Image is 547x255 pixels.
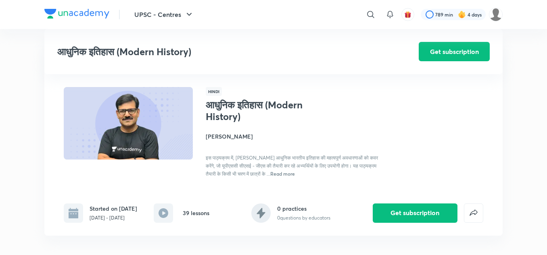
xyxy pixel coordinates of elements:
[206,87,222,96] span: Hindi
[489,8,503,21] img: amit tripathi
[57,46,373,58] h3: आधुनिक इतिहास (Modern History)
[373,203,457,223] button: Get subscription
[458,10,466,19] img: streak
[44,9,109,21] a: Company Logo
[90,204,137,213] h6: Started on [DATE]
[277,214,330,222] p: 0 questions by educators
[206,132,386,141] h4: [PERSON_NAME]
[206,99,338,122] h1: आधुनिक इतिहास (Modern History)
[270,170,295,177] span: Read more
[206,155,378,177] span: इस पाठ्यक्रम में, [PERSON_NAME] आधुनिक भारतीय इतिहास की महत्वपूर्ण अवधारणाओं को कवर करेंगे, जो यू...
[277,204,330,213] h6: 0 practices
[90,214,137,222] p: [DATE] - [DATE]
[401,8,414,21] button: avatar
[464,203,483,223] button: false
[404,11,411,18] img: avatar
[44,9,109,19] img: Company Logo
[183,209,209,217] h6: 39 lessons
[63,86,194,160] img: Thumbnail
[129,6,199,23] button: UPSC - Centres
[419,42,490,61] button: Get subscription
